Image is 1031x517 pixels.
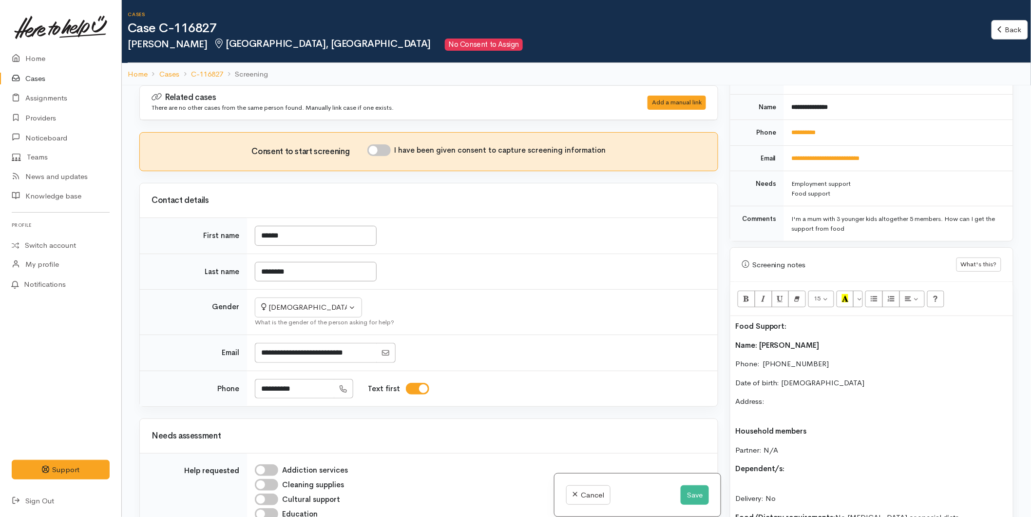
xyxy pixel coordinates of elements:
a: C-116827 [191,69,223,80]
td: Name [730,94,784,120]
label: First name [203,230,239,241]
b: Household members [735,426,807,436]
small: There are no other cases from the same person found. Manually link case if one exists. [152,103,394,112]
button: Paragraph [899,291,925,307]
button: Bold (CTRL+B) [738,291,755,307]
label: Addiction services [282,465,348,476]
li: Screening [223,69,268,80]
h3: Related cases [152,93,611,102]
div: Add a manual link [648,96,706,110]
label: Last name [205,266,239,278]
td: Needs [730,171,784,206]
button: Save [681,485,709,505]
button: Font Size [808,291,834,307]
td: Email [730,145,784,171]
p: Address: [735,396,1008,418]
a: Cancel [566,485,611,505]
nav: breadcrumb [122,63,1031,86]
button: Support [12,460,110,480]
label: Cultural support [282,494,340,505]
button: Female [255,298,362,318]
button: Ordered list (CTRL+SHIFT+NUM8) [882,291,900,307]
span: [GEOGRAPHIC_DATA], [GEOGRAPHIC_DATA] [213,38,431,50]
span: No Consent to Assign [445,39,523,51]
td: Phone [730,120,784,146]
h3: Consent to start screening [251,147,367,157]
h3: Needs assessment [152,432,706,441]
button: Italic (CTRL+I) [755,291,772,307]
h3: Contact details [152,196,706,205]
button: Remove Font Style (CTRL+\) [788,291,806,307]
label: Email [222,347,239,358]
button: More Color [853,291,863,307]
b: Food Support: [735,321,787,331]
label: Text first [368,383,400,395]
div: I'm a mum with 3 younger kids altogether 5 members. How can I get the support from food [792,214,1001,233]
button: Unordered list (CTRL+SHIFT+NUM7) [865,291,883,307]
p: Delivery: No [735,482,1008,504]
div: What is the gender of the person asking for help? [255,318,706,327]
p: Date of birth: [DEMOGRAPHIC_DATA] [735,378,1008,389]
button: Recent Color [837,291,854,307]
div: Employment support [792,179,1001,189]
b: Name: [PERSON_NAME] [735,340,820,350]
button: Help [927,291,945,307]
h1: Case C-116827 [128,21,992,36]
h6: Cases [128,12,992,17]
a: Home [128,69,148,80]
div: Food support [792,189,1001,199]
p: Phone: [PHONE_NUMBER] [735,358,1008,370]
div: Screening notes [742,259,956,271]
a: Cases [159,69,179,80]
div: [DEMOGRAPHIC_DATA] [261,302,347,313]
h6: Profile [12,219,110,232]
td: Comments [730,206,784,241]
h2: [PERSON_NAME] [128,39,992,51]
b: Dependent/s: [735,464,785,473]
label: Cleaning supplies [282,479,344,491]
span: 15 [814,294,821,302]
a: Back [992,20,1028,40]
button: What's this? [956,258,1001,272]
label: Gender [212,301,239,313]
p: Partner: N/A [735,445,1008,456]
label: Phone [217,383,239,395]
label: I have been given consent to capture screening information [395,145,606,156]
button: Underline (CTRL+U) [772,291,789,307]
